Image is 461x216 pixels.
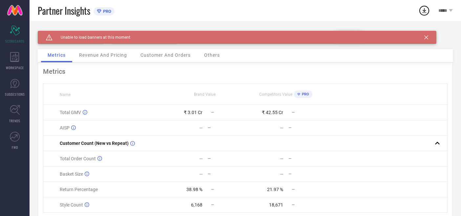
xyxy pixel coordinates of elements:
[259,92,292,97] span: Competitors Value
[288,126,326,130] div: —
[292,203,295,207] span: —
[199,156,203,161] div: —
[184,110,202,115] div: ₹ 3.01 Cr
[5,92,25,97] span: SUGGESTIONS
[208,156,245,161] div: —
[60,171,83,177] span: Basket Size
[208,172,245,176] div: —
[60,92,71,97] span: Name
[418,5,430,16] div: Open download list
[60,141,129,146] span: Customer Count (New vs Repeat)
[288,156,326,161] div: —
[79,52,127,58] span: Revenue And Pricing
[208,126,245,130] div: —
[48,52,66,58] span: Metrics
[288,172,326,176] div: —
[300,92,309,96] span: PRO
[280,171,283,177] div: —
[199,125,203,130] div: —
[211,203,214,207] span: —
[43,68,448,75] div: Metrics
[60,110,81,115] span: Total GMV
[6,65,24,70] span: WORKSPACE
[60,202,83,207] span: Style Count
[204,52,220,58] span: Others
[267,187,283,192] div: 21.97 %
[211,187,214,192] span: —
[38,4,90,17] span: Partner Insights
[5,39,25,44] span: SCORECARDS
[9,118,20,123] span: TRENDS
[12,145,18,150] span: FWD
[292,110,295,115] span: —
[60,125,70,130] span: AISP
[191,202,202,207] div: 6,168
[211,110,214,115] span: —
[60,156,96,161] span: Total Order Count
[38,31,103,35] div: Brand
[194,92,216,97] span: Brand Value
[199,171,203,177] div: —
[186,187,202,192] div: 38.98 %
[269,202,283,207] div: 18,671
[262,110,283,115] div: ₹ 42.55 Cr
[60,187,98,192] span: Return Percentage
[101,9,111,14] span: PRO
[140,52,191,58] span: Customer And Orders
[280,156,283,161] div: —
[52,35,130,40] span: Unable to load banners at this moment
[280,125,283,130] div: —
[292,187,295,192] span: —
